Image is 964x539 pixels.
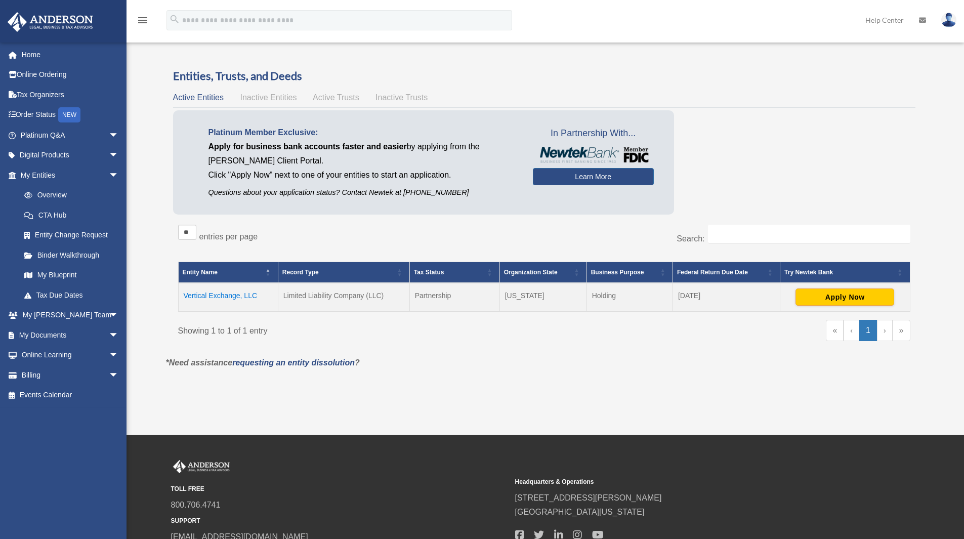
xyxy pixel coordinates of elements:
th: Try Newtek Bank : Activate to sort [780,262,910,283]
a: Platinum Q&Aarrow_drop_down [7,125,134,145]
span: arrow_drop_down [109,345,129,366]
div: Showing 1 to 1 of 1 entry [178,320,537,338]
a: Digital Productsarrow_drop_down [7,145,134,165]
span: Apply for business bank accounts faster and easier [208,142,407,151]
a: Previous [844,320,859,341]
a: Events Calendar [7,385,134,405]
a: My [PERSON_NAME] Teamarrow_drop_down [7,305,134,325]
a: Online Ordering [7,65,134,85]
i: search [169,14,180,25]
td: Partnership [409,283,499,311]
th: Organization State: Activate to sort [499,262,586,283]
a: [STREET_ADDRESS][PERSON_NAME] [515,493,662,502]
i: menu [137,14,149,26]
h3: Entities, Trusts, and Deeds [173,68,915,84]
a: My Documentsarrow_drop_down [7,325,134,345]
span: arrow_drop_down [109,305,129,326]
th: Tax Status: Activate to sort [409,262,499,283]
div: Try Newtek Bank [784,266,894,278]
em: *Need assistance ? [166,358,360,367]
a: requesting an entity dissolution [232,358,355,367]
span: arrow_drop_down [109,165,129,186]
span: Business Purpose [591,269,644,276]
a: Tax Due Dates [14,285,129,305]
span: arrow_drop_down [109,125,129,146]
th: Federal Return Due Date: Activate to sort [673,262,780,283]
a: Entity Change Request [14,225,129,245]
p: by applying from the [PERSON_NAME] Client Portal. [208,140,518,168]
th: Entity Name: Activate to invert sorting [178,262,278,283]
label: entries per page [199,232,258,241]
img: Anderson Advisors Platinum Portal [5,12,96,32]
a: Next [877,320,893,341]
span: Active Entities [173,93,224,102]
img: NewtekBankLogoSM.png [538,147,649,163]
th: Business Purpose: Activate to sort [586,262,673,283]
small: SUPPORT [171,516,508,526]
button: Apply Now [795,288,894,306]
td: [US_STATE] [499,283,586,311]
small: TOLL FREE [171,484,508,494]
a: First [826,320,844,341]
a: [GEOGRAPHIC_DATA][US_STATE] [515,508,645,516]
a: Billingarrow_drop_down [7,365,134,385]
td: Vertical Exchange, LLC [178,283,278,311]
th: Record Type: Activate to sort [278,262,409,283]
a: Online Learningarrow_drop_down [7,345,134,365]
span: Tax Status [414,269,444,276]
a: Overview [14,185,124,205]
a: 1 [859,320,877,341]
span: Active Trusts [313,93,359,102]
a: Learn More [533,168,654,185]
span: In Partnership With... [533,126,654,142]
a: Tax Organizers [7,85,134,105]
p: Click "Apply Now" next to one of your entities to start an application. [208,168,518,182]
span: Organization State [504,269,558,276]
p: Questions about your application status? Contact Newtek at [PHONE_NUMBER] [208,186,518,199]
label: Search: [677,234,704,243]
span: Inactive Trusts [375,93,428,102]
td: Holding [586,283,673,311]
a: menu [137,18,149,26]
img: Anderson Advisors Platinum Portal [171,460,232,473]
small: Headquarters & Operations [515,477,852,487]
a: Last [893,320,910,341]
span: Inactive Entities [240,93,297,102]
a: 800.706.4741 [171,501,221,509]
a: Binder Walkthrough [14,245,129,265]
a: CTA Hub [14,205,129,225]
span: Record Type [282,269,319,276]
span: arrow_drop_down [109,325,129,346]
span: Federal Return Due Date [677,269,748,276]
a: Order StatusNEW [7,105,134,126]
a: My Blueprint [14,265,129,285]
span: Entity Name [183,269,218,276]
td: Limited Liability Company (LLC) [278,283,409,311]
img: User Pic [941,13,956,27]
a: Home [7,45,134,65]
p: Platinum Member Exclusive: [208,126,518,140]
span: arrow_drop_down [109,365,129,386]
span: arrow_drop_down [109,145,129,166]
div: NEW [58,107,80,122]
td: [DATE] [673,283,780,311]
a: My Entitiesarrow_drop_down [7,165,129,185]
